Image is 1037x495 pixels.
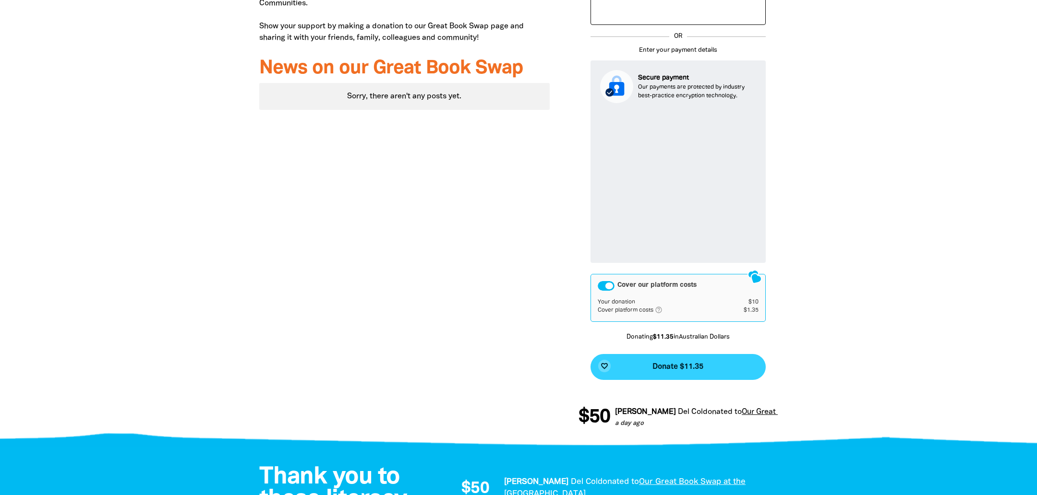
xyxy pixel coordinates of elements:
[598,478,639,485] span: donated to
[548,408,580,427] span: $50
[601,362,608,370] i: favorite_border
[259,83,550,110] div: Sorry, there aren't any posts yet.
[571,478,598,485] em: Del Col
[259,58,550,79] h3: News on our Great Book Swap
[638,73,756,83] p: Secure payment
[652,363,703,371] span: Donate $11.35
[673,409,711,415] span: donated to
[655,306,670,314] i: help_outlined
[579,402,778,433] div: Donation stream
[648,409,673,415] em: Del Col
[591,333,766,342] p: Donating in Australian Dollars
[259,83,550,110] div: Paginated content
[653,334,674,340] b: $11.35
[729,298,759,306] td: $10
[591,46,766,56] p: Enter your payment details
[591,354,766,380] button: favorite_borderDonate $11.35
[598,298,729,306] td: Your donation
[711,409,887,415] a: Our Great Book Swap at the [GEOGRAPHIC_DATA]
[585,419,887,429] p: a day ago
[598,306,729,315] td: Cover platform costs
[598,281,615,291] button: Cover our platform costs
[669,32,687,42] p: OR
[729,306,759,315] td: $1.35
[598,111,758,256] iframe: Secure payment input frame
[585,409,646,415] em: [PERSON_NAME]
[638,83,756,100] p: Our payments are protected by industry best-practice encryption technology.
[504,478,568,485] em: [PERSON_NAME]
